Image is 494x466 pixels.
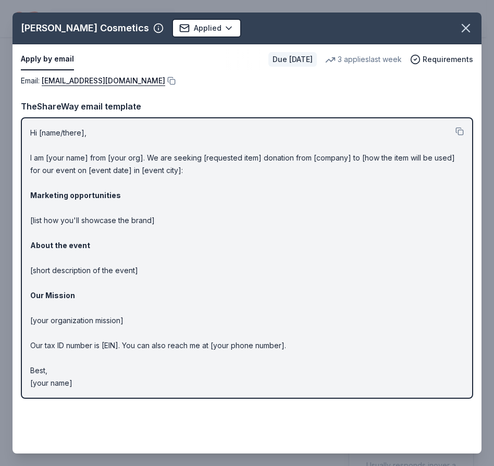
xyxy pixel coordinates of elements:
div: Due [DATE] [268,52,317,67]
button: Apply by email [21,48,74,70]
p: Hi [name/there], I am [your name] from [your org]. We are seeking [requested item] donation from ... [30,127,464,389]
strong: Our Mission [30,291,75,300]
div: 3 applies last week [325,53,402,66]
span: Requirements [423,53,473,66]
strong: Marketing opportunities [30,191,121,200]
button: Applied [172,19,241,38]
span: Email : [21,76,165,85]
button: Requirements [410,53,473,66]
div: TheShareWay email template [21,100,473,113]
span: Applied [194,22,221,34]
a: [EMAIL_ADDRESS][DOMAIN_NAME] [42,75,165,87]
div: [PERSON_NAME] Cosmetics [21,20,149,36]
strong: About the event [30,241,90,250]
